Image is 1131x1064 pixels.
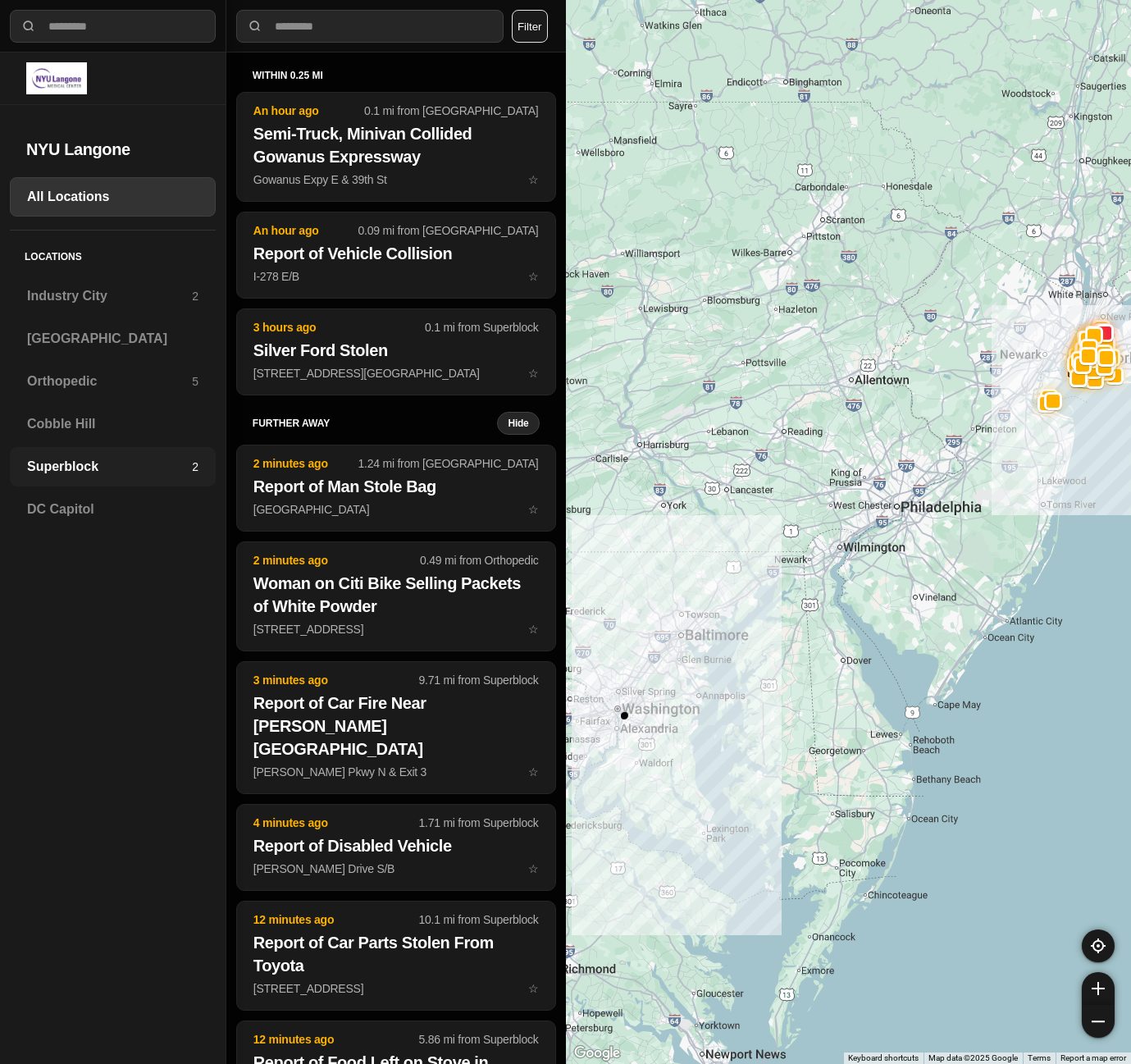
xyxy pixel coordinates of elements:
[253,69,540,82] h5: within 0.25 mi
[236,502,556,516] a: 2 minutes ago1.24 mi from [GEOGRAPHIC_DATA]Report of Man Stole Bag[GEOGRAPHIC_DATA]star
[236,445,556,532] button: 2 minutes ago1.24 mi from [GEOGRAPHIC_DATA]Report of Man Stole Bag[GEOGRAPHIC_DATA]star
[236,92,556,202] button: An hour ago0.1 mi from [GEOGRAPHIC_DATA]Semi-Truck, Minivan Collided Gowanus ExpresswayGowanus Ex...
[253,834,539,857] h2: Report of Disabled Vehicle
[528,503,539,516] span: star
[253,475,539,498] h2: Report of Man Stole Bag
[236,981,556,995] a: 12 minutes ago10.1 mi from SuperblockReport of Car Parts Stolen From Toyota[STREET_ADDRESS]star
[253,931,539,977] h2: Report of Car Parts Stolen From Toyota
[236,901,556,1011] button: 12 minutes ago10.1 mi from SuperblockReport of Car Parts Stolen From Toyota[STREET_ADDRESS]star
[192,373,198,390] p: 5
[1082,1005,1115,1038] button: zoom-out
[26,62,87,94] img: logo
[419,911,539,928] p: 10.1 mi from Superblock
[420,552,538,569] p: 0.49 mi from Orthopedic
[364,103,538,119] p: 0.1 mi from [GEOGRAPHIC_DATA]
[528,623,539,636] span: star
[10,404,216,444] a: Cobble Hill
[570,1043,624,1064] img: Google
[253,692,539,760] h2: Report of Car Fire Near [PERSON_NAME][GEOGRAPHIC_DATA]
[236,269,556,283] a: An hour ago0.09 mi from [GEOGRAPHIC_DATA]Report of Vehicle CollisionI-278 E/Bstar
[26,138,199,161] h2: NYU Langone
[253,122,539,168] h2: Semi-Truck, Minivan Collided Gowanus Expressway
[253,911,419,928] p: 12 minutes ago
[236,308,556,395] button: 3 hours ago0.1 mi from SuperblockSilver Ford Stolen[STREET_ADDRESS][GEOGRAPHIC_DATA]star
[1060,1053,1126,1062] a: Report a map error
[1091,938,1106,953] img: recenter
[236,172,556,186] a: An hour ago0.1 mi from [GEOGRAPHIC_DATA]Semi-Truck, Minivan Collided Gowanus ExpresswayGowanus Ex...
[10,362,216,401] a: Orthopedic5
[253,672,419,688] p: 3 minutes ago
[253,980,539,997] p: [STREET_ADDRESS]
[253,552,420,569] p: 2 minutes ago
[528,270,539,283] span: star
[27,187,198,207] h3: All Locations
[253,171,539,188] p: Gowanus Expy E & 39th St
[497,412,539,435] button: Hide
[10,177,216,217] a: All Locations
[10,319,216,358] a: [GEOGRAPHIC_DATA]
[1082,929,1115,962] button: recenter
[27,500,198,519] h3: DC Capitol
[1092,982,1105,995] img: zoom-in
[1082,972,1115,1005] button: zoom-in
[528,982,539,995] span: star
[358,222,539,239] p: 0.09 mi from [GEOGRAPHIC_DATA]
[253,242,539,265] h2: Report of Vehicle Collision
[528,367,539,380] span: star
[27,457,192,477] h3: Superblock
[236,541,556,651] button: 2 minutes ago0.49 mi from OrthopedicWoman on Citi Bike Selling Packets of White Powder[STREET_ADD...
[10,231,216,276] h5: Locations
[253,621,539,637] p: [STREET_ADDRESS]
[236,622,556,636] a: 2 minutes ago0.49 mi from OrthopedicWoman on Citi Bike Selling Packets of White Powder[STREET_ADD...
[570,1043,624,1064] a: Open this area in Google Maps (opens a new window)
[425,319,538,336] p: 0.1 mi from Superblock
[27,414,198,434] h3: Cobble Hill
[1092,1015,1105,1028] img: zoom-out
[528,862,539,875] span: star
[27,286,192,306] h3: Industry City
[253,103,364,119] p: An hour ago
[253,365,539,381] p: [STREET_ADDRESS][GEOGRAPHIC_DATA]
[10,490,216,529] a: DC Capitol
[253,268,539,285] p: I-278 E/B
[27,329,198,349] h3: [GEOGRAPHIC_DATA]
[512,10,548,43] button: Filter
[236,765,556,779] a: 3 minutes ago9.71 mi from SuperblockReport of Car Fire Near [PERSON_NAME][GEOGRAPHIC_DATA][PERSON...
[236,366,556,380] a: 3 hours ago0.1 mi from SuperblockSilver Ford Stolen[STREET_ADDRESS][GEOGRAPHIC_DATA]star
[21,18,37,34] img: search
[10,276,216,316] a: Industry City2
[253,222,358,239] p: An hour ago
[253,417,498,430] h5: further away
[528,173,539,186] span: star
[253,319,425,336] p: 3 hours ago
[508,417,528,430] small: Hide
[419,1031,539,1048] p: 5.86 mi from Superblock
[253,1031,419,1048] p: 12 minutes ago
[253,764,539,780] p: [PERSON_NAME] Pkwy N & Exit 3
[27,372,192,391] h3: Orthopedic
[253,501,539,518] p: [GEOGRAPHIC_DATA]
[1028,1053,1051,1062] a: Terms (opens in new tab)
[192,288,198,304] p: 2
[247,18,263,34] img: search
[253,339,539,362] h2: Silver Ford Stolen
[236,212,556,299] button: An hour ago0.09 mi from [GEOGRAPHIC_DATA]Report of Vehicle CollisionI-278 E/Bstar
[10,447,216,486] a: Superblock2
[848,1053,919,1064] button: Keyboard shortcuts
[253,455,358,472] p: 2 minutes ago
[528,765,539,779] span: star
[419,672,539,688] p: 9.71 mi from Superblock
[253,861,539,877] p: [PERSON_NAME] Drive S/B
[358,455,539,472] p: 1.24 mi from [GEOGRAPHIC_DATA]
[253,815,419,831] p: 4 minutes ago
[253,572,539,618] h2: Woman on Citi Bike Selling Packets of White Powder
[192,459,198,475] p: 2
[419,815,539,831] p: 1.71 mi from Superblock
[236,661,556,794] button: 3 minutes ago9.71 mi from SuperblockReport of Car Fire Near [PERSON_NAME][GEOGRAPHIC_DATA][PERSON...
[236,804,556,891] button: 4 minutes ago1.71 mi from SuperblockReport of Disabled Vehicle[PERSON_NAME] Drive S/Bstar
[928,1053,1018,1062] span: Map data ©2025 Google
[236,861,556,875] a: 4 minutes ago1.71 mi from SuperblockReport of Disabled Vehicle[PERSON_NAME] Drive S/Bstar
